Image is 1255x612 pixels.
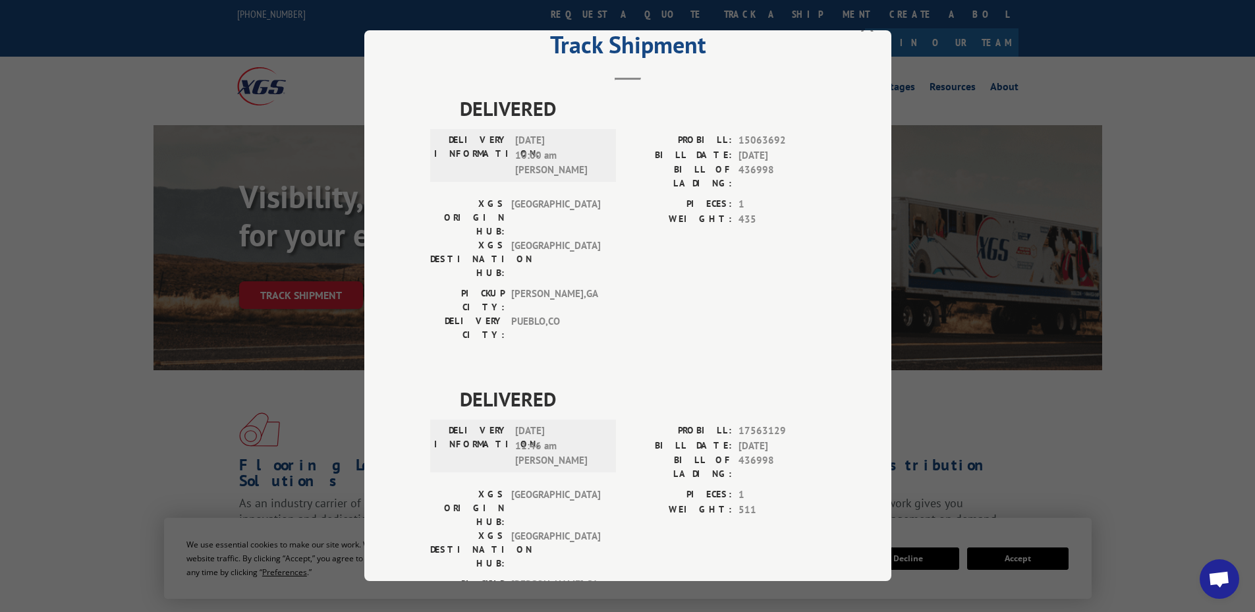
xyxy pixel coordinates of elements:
[739,148,825,163] span: [DATE]
[460,385,825,414] span: DELIVERED
[430,287,505,315] label: PICKUP CITY:
[739,488,825,503] span: 1
[628,148,732,163] label: BILL DATE:
[628,198,732,213] label: PIECES:
[430,578,505,605] label: PICKUP CITY:
[628,212,732,227] label: WEIGHT:
[511,287,600,315] span: [PERSON_NAME] , GA
[511,198,600,239] span: [GEOGRAPHIC_DATA]
[739,134,825,149] span: 15063692
[628,488,732,503] label: PIECES:
[515,424,604,469] span: [DATE] 11:46 am [PERSON_NAME]
[460,94,825,124] span: DELIVERED
[511,315,600,343] span: PUEBLO , CO
[628,163,732,191] label: BILL OF LADING:
[739,198,825,213] span: 1
[739,163,825,191] span: 436998
[430,315,505,343] label: DELIVERY CITY:
[511,239,600,281] span: [GEOGRAPHIC_DATA]
[430,198,505,239] label: XGS ORIGIN HUB:
[511,488,600,530] span: [GEOGRAPHIC_DATA]
[628,503,732,518] label: WEIGHT:
[628,424,732,439] label: PROBILL:
[628,454,732,482] label: BILL OF LADING:
[739,212,825,227] span: 435
[628,134,732,149] label: PROBILL:
[434,424,509,469] label: DELIVERY INFORMATION:
[511,578,600,605] span: [PERSON_NAME] , GA
[739,424,825,439] span: 17563129
[739,439,825,454] span: [DATE]
[628,439,732,454] label: BILL DATE:
[430,239,505,281] label: XGS DESTINATION HUB:
[511,530,600,571] span: [GEOGRAPHIC_DATA]
[515,134,604,179] span: [DATE] 10:00 am [PERSON_NAME]
[739,503,825,518] span: 511
[430,36,825,61] h2: Track Shipment
[1200,559,1239,599] a: Open chat
[739,454,825,482] span: 436998
[430,488,505,530] label: XGS ORIGIN HUB:
[434,134,509,179] label: DELIVERY INFORMATION:
[430,530,505,571] label: XGS DESTINATION HUB:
